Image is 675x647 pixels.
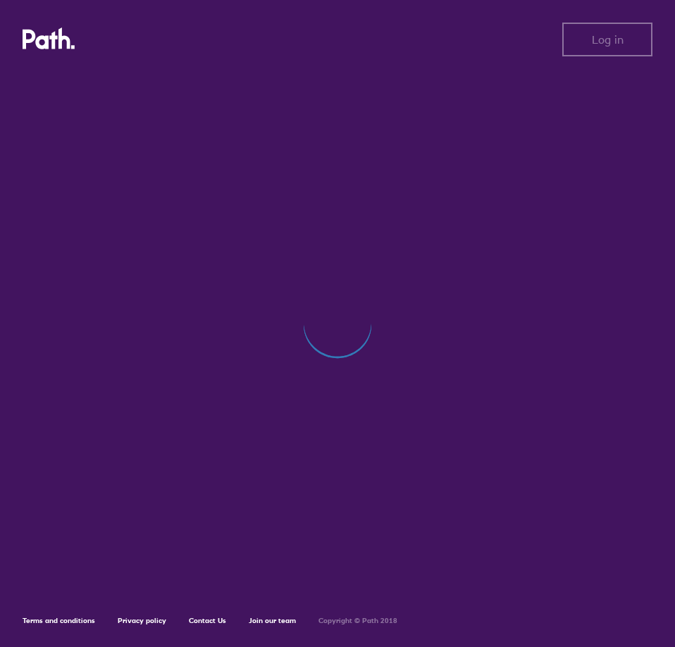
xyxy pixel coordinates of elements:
a: Terms and conditions [23,616,95,625]
a: Join our team [249,616,296,625]
a: Contact Us [189,616,226,625]
span: Log in [592,33,624,46]
a: Privacy policy [118,616,166,625]
h6: Copyright © Path 2018 [318,617,397,625]
button: Log in [562,23,652,56]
